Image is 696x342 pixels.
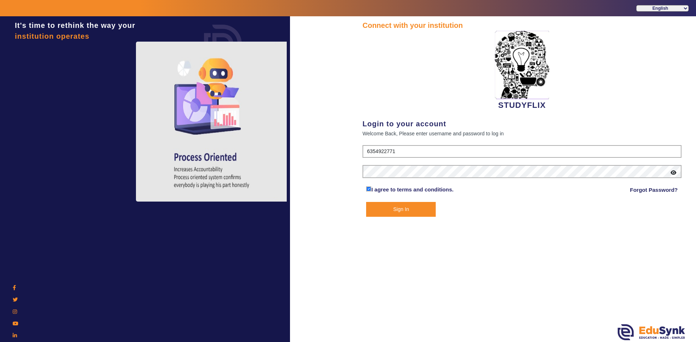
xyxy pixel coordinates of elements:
[618,324,685,340] img: edusynk.png
[15,32,90,40] span: institution operates
[366,202,436,217] button: Sign In
[15,21,135,29] span: It's time to rethink the way your
[362,129,681,138] div: Welcome Back, Please enter username and password to log in
[362,118,681,129] div: Login to your account
[196,16,250,71] img: login.png
[495,31,549,99] img: 2da83ddf-6089-4dce-a9e2-416746467bdd
[362,145,681,158] input: User Name
[362,31,681,111] div: STUDYFLIX
[630,186,678,194] a: Forgot Password?
[136,42,288,202] img: login4.png
[371,186,453,193] a: I agree to terms and conditions.
[362,20,681,31] div: Connect with your institution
